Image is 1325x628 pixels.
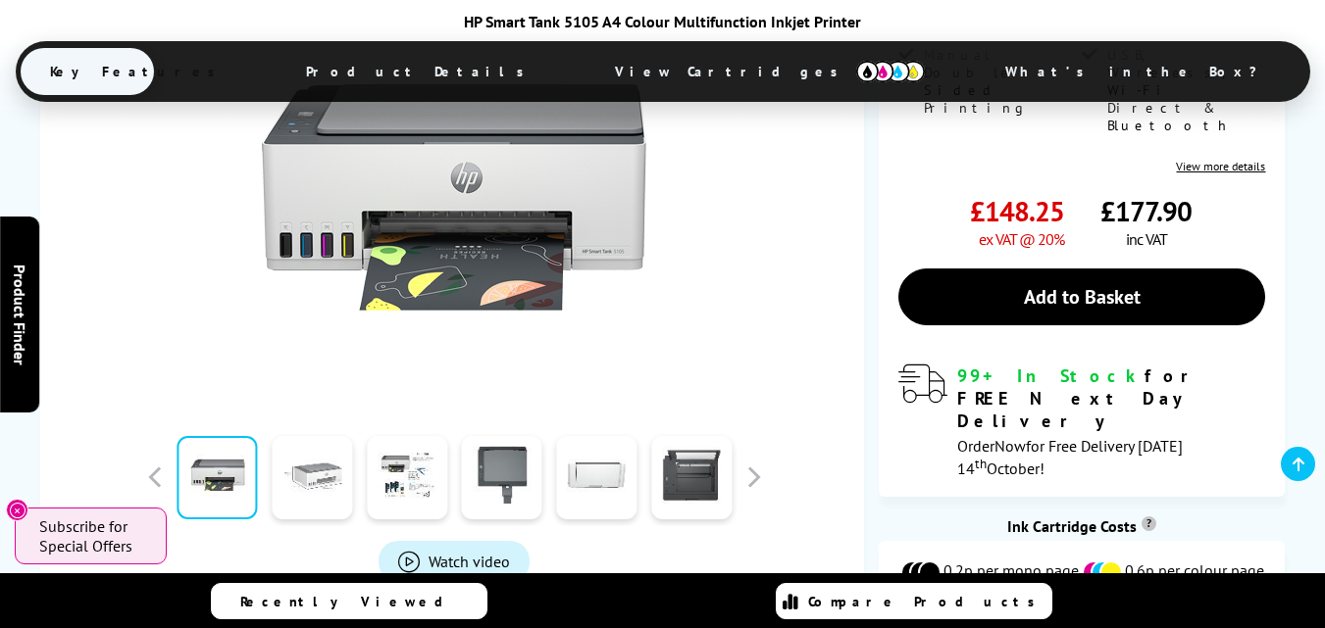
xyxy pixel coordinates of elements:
[39,516,147,556] span: Subscribe for Special Offers
[6,499,28,521] button: Close
[1100,193,1192,229] span: £177.90
[976,48,1305,95] span: What’s in the Box?
[979,229,1064,249] span: ex VAT @ 20%
[21,48,255,95] span: Key Features
[856,61,925,82] img: cmyk-icon.svg
[970,193,1064,229] span: £148.25
[975,455,987,472] sup: th
[277,48,564,95] span: Product Details
[429,552,510,571] span: Watch video
[262,5,646,389] img: HP Smart Tank 5105
[898,268,1265,325] a: Add to Basket
[879,516,1285,536] div: Ink Cartridge Costs
[808,593,1045,610] span: Compare Products
[957,436,1183,478] span: Order for Free Delivery [DATE] 14 October!
[898,364,1265,477] div: modal_delivery
[1125,560,1264,584] span: 0.6p per colour page
[957,364,1265,432] div: for FREE Next Day Delivery
[1126,229,1167,249] span: inc VAT
[211,583,487,619] a: Recently Viewed
[957,364,1145,387] span: 99+ In Stock
[10,264,29,364] span: Product Finder
[379,541,530,582] a: Product_All_Videos
[1176,159,1265,173] a: View more details
[1142,516,1156,531] sup: Cost per page
[776,583,1052,619] a: Compare Products
[994,436,1026,456] span: Now
[586,46,954,97] span: View Cartridges
[943,560,1079,584] span: 0.2p per mono page
[240,593,463,610] span: Recently Viewed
